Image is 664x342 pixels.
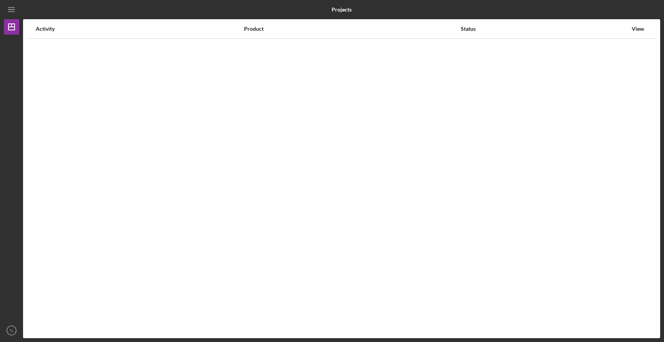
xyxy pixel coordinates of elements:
[9,329,14,333] text: TL
[461,26,627,32] div: Status
[4,323,19,338] button: TL
[36,26,243,32] div: Activity
[332,7,352,13] b: Projects
[244,26,460,32] div: Product
[628,26,647,32] div: View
